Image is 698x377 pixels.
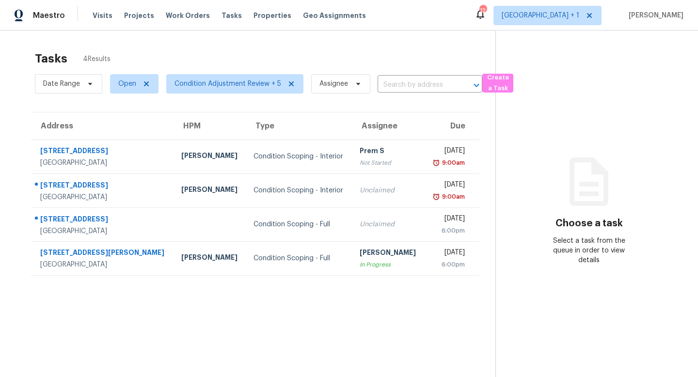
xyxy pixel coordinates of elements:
[352,112,424,140] th: Assignee
[482,74,513,93] button: Create a Task
[43,79,80,89] span: Date Range
[432,192,440,202] img: Overdue Alarm Icon
[181,185,238,197] div: [PERSON_NAME]
[40,146,166,158] div: [STREET_ADDRESS]
[254,220,344,229] div: Condition Scoping - Full
[432,180,465,192] div: [DATE]
[319,79,348,89] span: Assignee
[40,248,166,260] div: [STREET_ADDRESS][PERSON_NAME]
[83,54,111,64] span: 4 Results
[254,11,291,20] span: Properties
[118,79,136,89] span: Open
[360,186,416,195] div: Unclaimed
[93,11,112,20] span: Visits
[40,226,166,236] div: [GEOGRAPHIC_DATA]
[432,260,465,269] div: 6:00pm
[174,112,246,140] th: HPM
[479,6,486,16] div: 12
[360,146,416,158] div: Prem S
[40,180,166,192] div: [STREET_ADDRESS]
[360,158,416,168] div: Not Started
[181,151,238,163] div: [PERSON_NAME]
[432,146,465,158] div: [DATE]
[254,152,344,161] div: Condition Scoping - Interior
[470,79,483,92] button: Open
[360,260,416,269] div: In Progress
[440,158,465,168] div: 9:00am
[487,72,508,94] span: Create a Task
[502,11,579,20] span: [GEOGRAPHIC_DATA] + 1
[555,219,623,228] h3: Choose a task
[432,248,465,260] div: [DATE]
[303,11,366,20] span: Geo Assignments
[378,78,455,93] input: Search by address
[440,192,465,202] div: 9:00am
[254,186,344,195] div: Condition Scoping - Interior
[181,252,238,265] div: [PERSON_NAME]
[166,11,210,20] span: Work Orders
[432,158,440,168] img: Overdue Alarm Icon
[542,236,636,265] div: Select a task from the queue in order to view details
[424,112,480,140] th: Due
[40,260,166,269] div: [GEOGRAPHIC_DATA]
[40,214,166,226] div: [STREET_ADDRESS]
[246,112,352,140] th: Type
[40,192,166,202] div: [GEOGRAPHIC_DATA]
[360,248,416,260] div: [PERSON_NAME]
[432,226,465,236] div: 6:00pm
[360,220,416,229] div: Unclaimed
[124,11,154,20] span: Projects
[254,253,344,263] div: Condition Scoping - Full
[40,158,166,168] div: [GEOGRAPHIC_DATA]
[625,11,683,20] span: [PERSON_NAME]
[222,12,242,19] span: Tasks
[31,112,174,140] th: Address
[35,54,67,63] h2: Tasks
[174,79,281,89] span: Condition Adjustment Review + 5
[432,214,465,226] div: [DATE]
[33,11,65,20] span: Maestro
